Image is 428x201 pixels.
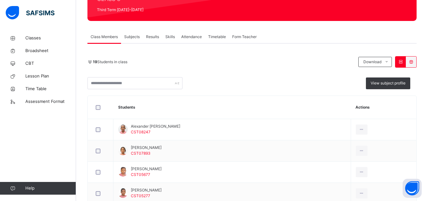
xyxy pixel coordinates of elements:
[25,86,76,92] span: Time Table
[93,59,97,64] b: 19
[124,34,140,40] span: Subjects
[93,59,127,65] span: Students in class
[25,185,76,191] span: Help
[6,6,54,19] img: safsims
[131,193,150,198] span: CST05277
[25,35,76,41] span: Classes
[25,73,76,79] span: Lesson Plan
[363,59,381,65] span: Download
[351,96,416,119] th: Actions
[25,48,76,54] span: Broadsheet
[131,166,162,172] span: [PERSON_NAME]
[113,96,351,119] th: Students
[25,98,76,105] span: Assessment Format
[91,34,118,40] span: Class Members
[131,124,180,129] span: Alexander [PERSON_NAME]
[146,34,159,40] span: Results
[131,187,162,193] span: [PERSON_NAME]
[208,34,226,40] span: Timetable
[371,80,406,86] span: View subject profile
[131,130,150,134] span: CST08247
[131,172,150,177] span: CST05677
[131,151,150,156] span: CST07893
[165,34,175,40] span: Skills
[25,60,76,67] span: CBT
[131,145,162,151] span: [PERSON_NAME]
[181,34,202,40] span: Attendance
[232,34,257,40] span: Form Teacher
[403,179,422,198] button: Open asap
